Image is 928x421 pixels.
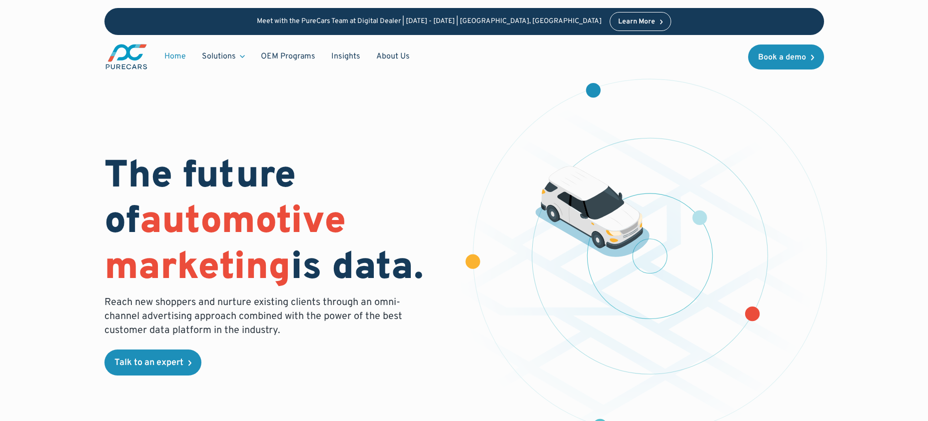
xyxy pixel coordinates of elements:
[156,47,194,66] a: Home
[114,358,183,367] div: Talk to an expert
[104,295,408,337] p: Reach new shoppers and nurture existing clients through an omni-channel advertising approach comb...
[323,47,368,66] a: Insights
[368,47,418,66] a: About Us
[104,43,148,70] a: main
[202,51,236,62] div: Solutions
[253,47,323,66] a: OEM Programs
[194,47,253,66] div: Solutions
[748,44,824,69] a: Book a demo
[610,12,672,31] a: Learn More
[535,166,650,257] img: illustration of a vehicle
[104,349,201,375] a: Talk to an expert
[618,18,655,25] div: Learn More
[758,53,806,61] div: Book a demo
[257,17,602,26] p: Meet with the PureCars Team at Digital Dealer | [DATE] - [DATE] | [GEOGRAPHIC_DATA], [GEOGRAPHIC_...
[104,198,346,292] span: automotive marketing
[104,43,148,70] img: purecars logo
[104,154,452,291] h1: The future of is data.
